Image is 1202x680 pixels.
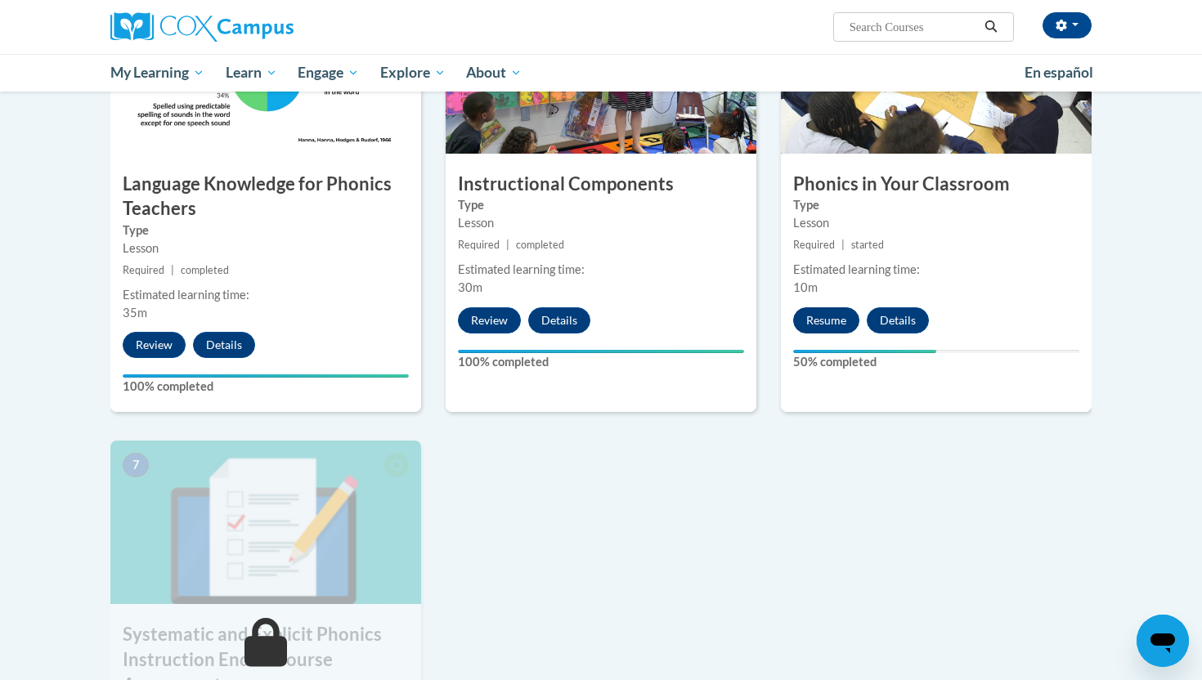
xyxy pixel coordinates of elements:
h3: Phonics in Your Classroom [781,172,1092,197]
span: Required [123,264,164,276]
span: | [171,264,174,276]
span: completed [516,239,564,251]
div: Estimated learning time: [123,286,409,304]
label: 100% completed [123,378,409,396]
label: Type [793,196,1079,214]
button: Resume [793,307,859,333]
span: 7 [123,453,149,477]
a: Cox Campus [110,12,421,42]
a: Explore [370,54,456,92]
label: Type [123,221,409,239]
span: About [466,63,522,83]
button: Review [123,332,186,358]
span: Learn [226,63,277,83]
iframe: Button to launch messaging window [1137,615,1189,667]
button: Details [193,332,255,358]
label: 100% completed [458,353,744,371]
a: Learn [215,54,288,92]
h3: Language Knowledge for Phonics Teachers [110,172,421,222]
label: 50% completed [793,353,1079,371]
div: Lesson [458,214,744,232]
span: Engage [298,63,359,83]
h3: Instructional Components [446,172,756,197]
a: About [456,54,533,92]
span: En español [1025,64,1093,81]
span: Required [793,239,835,251]
span: 30m [458,280,482,294]
button: Search [979,17,1003,37]
span: Explore [380,63,446,83]
a: En español [1014,56,1104,90]
button: Details [867,307,929,333]
div: Lesson [123,239,409,257]
button: Review [458,307,521,333]
span: My Learning [110,63,204,83]
div: Estimated learning time: [458,261,744,279]
span: Required [458,239,500,251]
div: Your progress [793,350,936,353]
button: Account Settings [1043,12,1092,38]
span: completed [181,264,229,276]
a: Engage [287,54,370,92]
div: Your progress [458,350,744,353]
img: Course Image [110,441,421,604]
span: 10m [793,280,818,294]
input: Search Courses [848,17,979,37]
img: Cox Campus [110,12,294,42]
span: | [841,239,845,251]
div: Your progress [123,374,409,378]
span: 35m [123,306,147,320]
span: | [506,239,509,251]
a: My Learning [100,54,215,92]
div: Estimated learning time: [793,261,1079,279]
label: Type [458,196,744,214]
div: Main menu [86,54,1116,92]
div: Lesson [793,214,1079,232]
button: Details [528,307,590,333]
span: started [851,239,884,251]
